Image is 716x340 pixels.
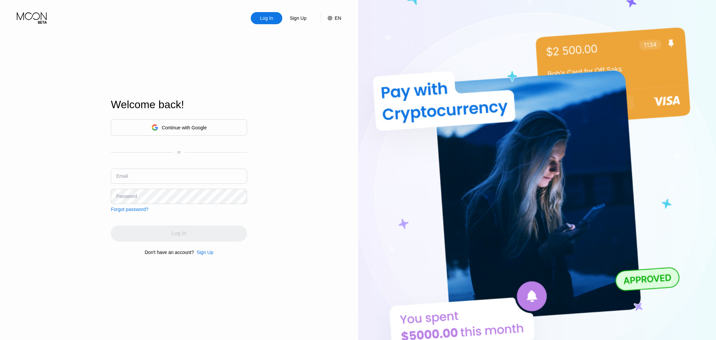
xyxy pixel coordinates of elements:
div: EN [321,12,341,24]
div: Sign Up [194,250,213,255]
div: EN [335,15,341,21]
div: Don't have an account? [145,250,194,255]
div: Sign Up [289,15,307,22]
div: Log In [251,12,282,24]
div: Continue with Google [162,125,207,130]
div: Sign Up [197,250,213,255]
div: Forgot password? [111,207,148,212]
div: Sign Up [282,12,314,24]
div: Email [116,173,128,179]
div: or [177,150,181,155]
div: Welcome back! [111,98,247,111]
div: Continue with Google [111,119,247,136]
div: Log In [259,15,274,22]
div: Password [116,194,137,199]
